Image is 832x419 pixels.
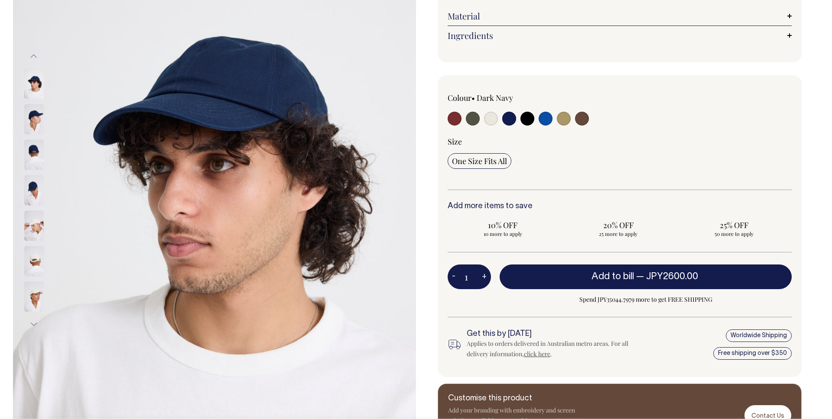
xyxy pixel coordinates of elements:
a: click here [524,350,550,358]
a: Ingredients [448,30,792,41]
button: Add to bill —JPY2600.00 [500,264,792,289]
span: 10% OFF [452,220,554,230]
div: Size [448,136,792,147]
span: One Size Fits All [452,156,507,166]
button: Previous [27,47,40,66]
span: Add to bill [591,272,634,281]
span: — [636,272,700,281]
input: 20% OFF 25 more to apply [563,217,674,240]
span: 25% OFF [683,220,785,230]
img: natural [24,246,44,276]
span: Spend JPY35044.7979 more to get FREE SHIPPING [500,294,792,305]
span: JPY2600.00 [646,272,698,281]
span: • [471,93,475,103]
span: 10 more to apply [452,230,554,237]
img: dark-navy [24,104,44,134]
h6: Get this by [DATE] [467,330,636,338]
div: Colour [448,93,585,103]
button: - [448,268,460,286]
img: dark-navy [24,139,44,170]
a: Material [448,11,792,21]
h6: Add more items to save [448,202,792,211]
div: Applies to orders delivered in Australian metro areas. For all delivery information, . [467,338,636,359]
input: 10% OFF 10 more to apply [448,217,558,240]
button: + [478,268,491,286]
img: dark-navy [24,68,44,99]
span: 20% OFF [568,220,669,230]
img: natural [24,210,44,241]
img: dark-navy [24,175,44,205]
span: 25 more to apply [568,230,669,237]
span: 50 more to apply [683,230,785,237]
h6: Customise this product [448,394,587,403]
label: Dark Navy [477,93,513,103]
input: 25% OFF 50 more to apply [679,217,789,240]
input: One Size Fits All [448,153,511,169]
img: natural [24,281,44,312]
button: Next [27,314,40,334]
